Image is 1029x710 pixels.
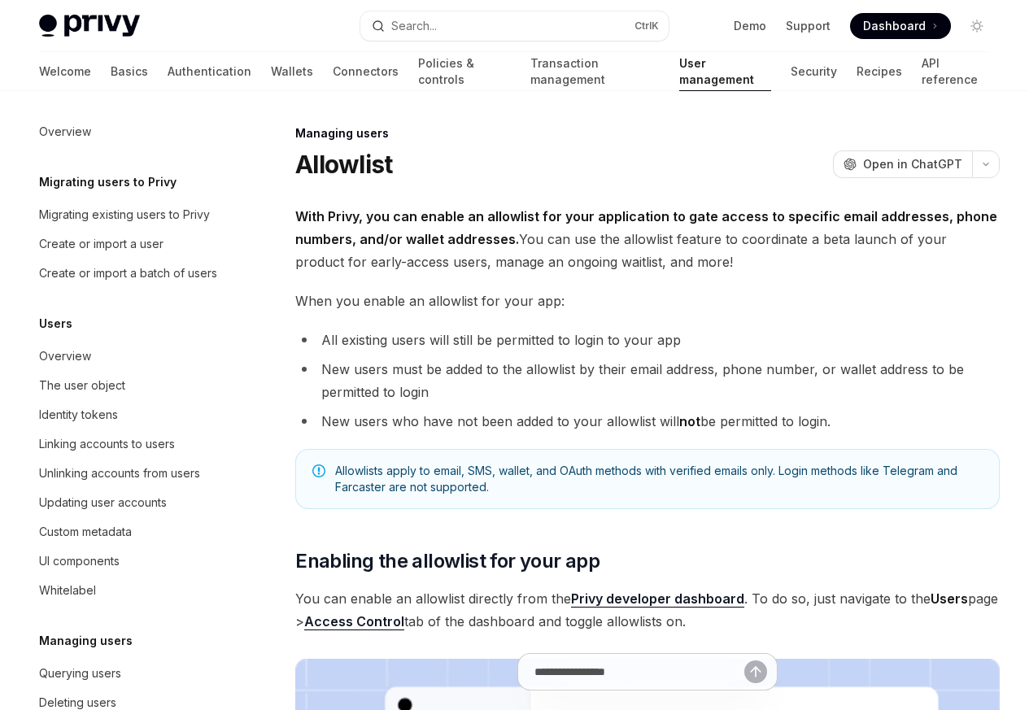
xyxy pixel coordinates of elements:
[39,464,200,483] div: Unlinking accounts from users
[26,429,234,459] a: Linking accounts to users
[26,517,234,547] a: Custom metadata
[39,52,91,91] a: Welcome
[39,493,167,512] div: Updating user accounts
[295,208,997,247] strong: With Privy, you can enable an allowlist for your application to gate access to specific email add...
[39,581,96,600] div: Whitelabel
[26,547,234,576] a: UI components
[26,259,234,288] a: Create or import a batch of users
[26,659,234,688] a: Querying users
[418,52,511,91] a: Policies & controls
[26,229,234,259] a: Create or import a user
[39,664,121,683] div: Querying users
[295,205,1000,273] span: You can use the allowlist feature to coordinate a beta launch of your product for early-access us...
[295,290,1000,312] span: When you enable an allowlist for your app:
[26,576,234,605] a: Whitelabel
[26,400,234,429] a: Identity tokens
[679,52,772,91] a: User management
[391,16,437,36] div: Search...
[571,590,744,608] a: Privy developer dashboard
[295,358,1000,403] li: New users must be added to the allowlist by their email address, phone number, or wallet address ...
[39,434,175,454] div: Linking accounts to users
[295,150,392,179] h1: Allowlist
[304,613,404,630] a: Access Control
[39,15,140,37] img: light logo
[295,329,1000,351] li: All existing users will still be permitted to login to your app
[744,660,767,683] button: Send message
[679,413,700,429] strong: not
[534,654,744,690] input: Ask a question...
[39,314,72,333] h5: Users
[26,117,234,146] a: Overview
[111,52,148,91] a: Basics
[335,463,983,495] span: Allowlists apply to email, SMS, wallet, and OAuth methods with verified emails only. Login method...
[333,52,399,91] a: Connectors
[168,52,251,91] a: Authentication
[39,234,164,254] div: Create or import a user
[791,52,837,91] a: Security
[295,125,1000,142] div: Managing users
[850,13,951,39] a: Dashboard
[39,376,125,395] div: The user object
[39,122,91,142] div: Overview
[26,342,234,371] a: Overview
[39,551,120,571] div: UI components
[271,52,313,91] a: Wallets
[39,205,210,224] div: Migrating existing users to Privy
[634,20,659,33] span: Ctrl K
[360,11,669,41] button: Open search
[922,52,990,91] a: API reference
[734,18,766,34] a: Demo
[863,156,962,172] span: Open in ChatGPT
[312,464,325,477] svg: Note
[964,13,990,39] button: Toggle dark mode
[857,52,902,91] a: Recipes
[295,587,1000,633] span: You can enable an allowlist directly from the . To do so, just navigate to the page > tab of the ...
[39,522,132,542] div: Custom metadata
[295,410,1000,433] li: New users who have not been added to your allowlist will be permitted to login.
[26,488,234,517] a: Updating user accounts
[863,18,926,34] span: Dashboard
[39,405,118,425] div: Identity tokens
[39,346,91,366] div: Overview
[786,18,831,34] a: Support
[833,150,972,178] button: Open in ChatGPT
[931,590,968,607] strong: Users
[39,264,217,283] div: Create or import a batch of users
[39,172,177,192] h5: Migrating users to Privy
[295,548,600,574] span: Enabling the allowlist for your app
[26,371,234,400] a: The user object
[530,52,659,91] a: Transaction management
[26,200,234,229] a: Migrating existing users to Privy
[26,459,234,488] a: Unlinking accounts from users
[39,631,133,651] h5: Managing users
